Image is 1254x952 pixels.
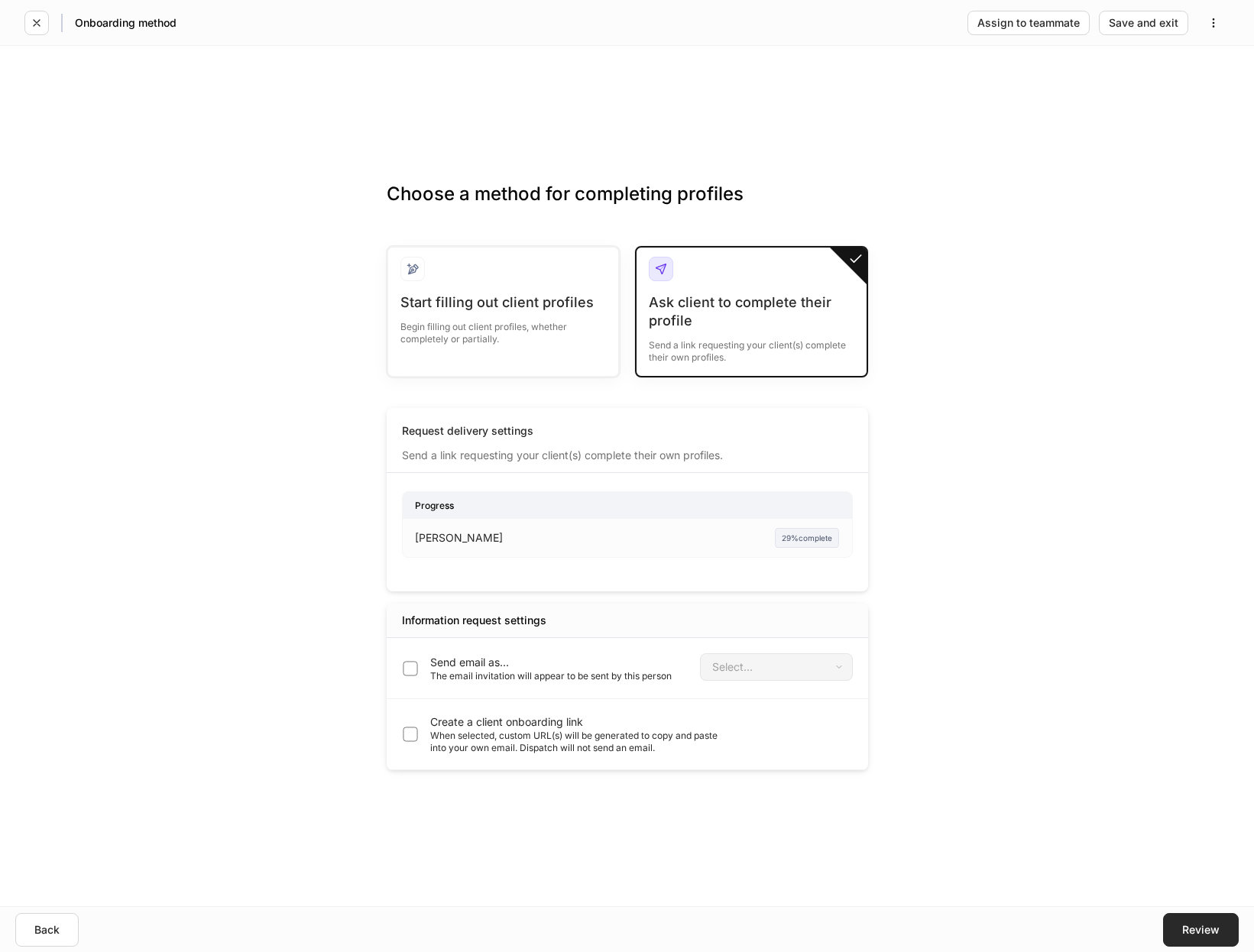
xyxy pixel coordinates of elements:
div: Send a link requesting your client(s) complete their own profiles. [649,330,854,364]
button: Back [15,913,79,947]
div: 29% complete [775,528,839,548]
p: Create a client onboarding link [430,714,718,730]
div: Review [1182,924,1220,935]
div: Request delivery settings [402,423,723,439]
div: Information request settings [402,613,546,628]
p: The email invitation will appear to be sent by this person [430,670,672,682]
button: Save and exit [1099,11,1188,35]
div: Select... [700,653,852,681]
p: [PERSON_NAME] [415,530,503,546]
button: Assign to teammate [967,11,1090,35]
div: Progress [403,492,852,519]
p: Send email as... [430,655,672,670]
div: Save and exit [1109,18,1178,28]
div: Assign to teammate [977,18,1080,28]
div: Begin filling out client profiles, whether completely or partially. [400,312,606,345]
div: Back [34,924,60,935]
div: Ask client to complete their profile [649,293,854,330]
p: When selected, custom URL(s) will be generated to copy and paste into your own email. Dispatch wi... [430,730,718,754]
div: Start filling out client profiles [400,293,606,312]
h3: Choose a method for completing profiles [387,182,868,231]
h5: Onboarding method [75,15,177,31]
button: Review [1163,913,1239,947]
div: Send a link requesting your client(s) complete their own profiles. [402,439,723,463]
